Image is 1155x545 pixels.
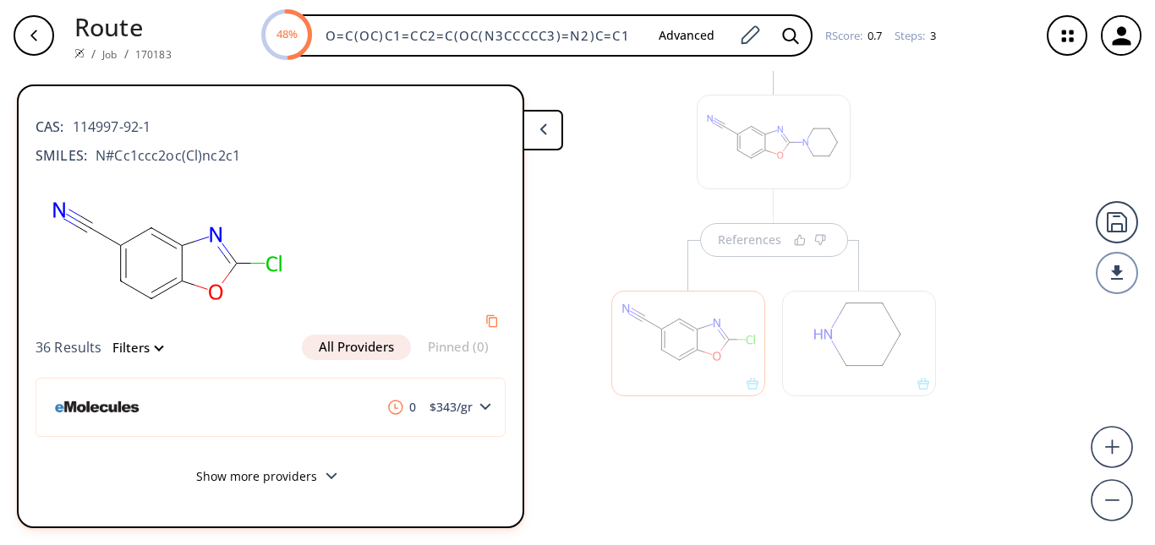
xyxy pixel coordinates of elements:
a: 170183 [135,47,172,62]
span: 114997-92-1 [64,117,151,137]
b: CAS: [36,117,64,137]
input: Enter SMILES [315,27,645,44]
p: Route [74,8,172,45]
img: Spaya logo [74,48,85,58]
span: N#Cc1ccc2oc(Cl)nc2c1 [87,145,240,166]
div: RScore : [825,30,882,41]
li: / [91,45,96,63]
svg: N#Cc1ccc2oc(Cl)nc2c1 [36,174,298,335]
span: 36 Results [36,338,102,357]
button: Filters [102,341,162,354]
img: emolecules [50,379,150,434]
button: Show more providers [36,459,506,499]
span: 3 [928,28,936,43]
button: Advanced [645,20,728,52]
li: / [124,45,129,63]
span: 0 [381,400,423,415]
img: clock [388,400,403,415]
span: 0.7 [865,28,882,43]
text: 48% [276,26,297,41]
a: Job [102,47,117,62]
button: Copy to clipboard [479,308,506,335]
button: All Providers [302,335,411,360]
div: Steps : [895,30,936,41]
span: $ 343 /gr [423,401,479,413]
b: SMILES: [36,145,87,166]
button: Pinned (0) [411,335,506,360]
